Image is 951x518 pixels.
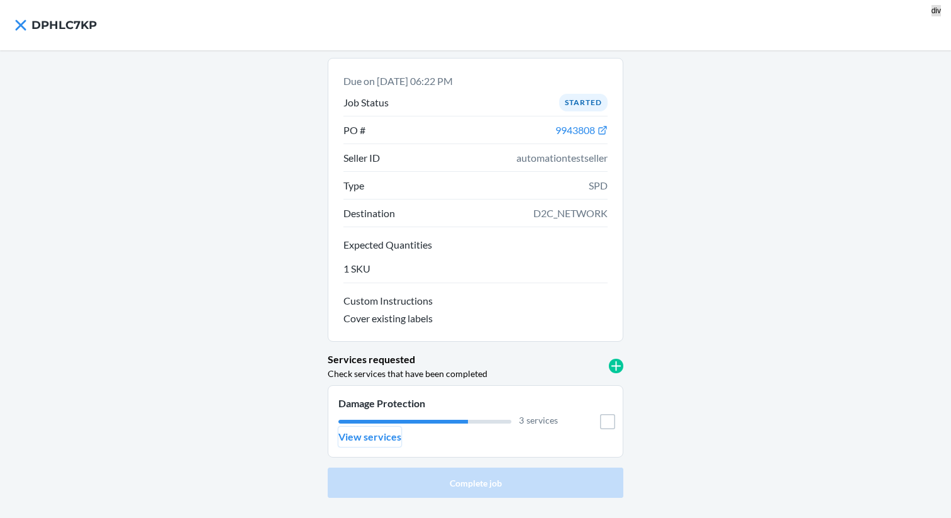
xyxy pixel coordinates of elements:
a: 9943808 [555,125,608,136]
span: services [526,415,558,425]
p: Custom Instructions [343,293,608,308]
div: Started [559,94,608,111]
p: PO # [343,123,365,138]
p: View services [338,429,401,444]
span: SPD [589,178,608,193]
button: Complete job [328,468,623,498]
span: D2C_NETWORK [533,206,608,221]
p: Due on [DATE] 06:22 PM [343,74,608,89]
button: Expected Quantities [343,237,608,255]
p: Cover existing labels [343,311,433,326]
button: View services [338,427,401,447]
span: 3 [519,415,524,425]
p: Damage Protection [338,396,558,411]
p: Job Status [343,95,389,110]
p: 1 SKU [343,261,370,276]
p: Check services that have been completed [328,367,487,380]
p: Expected Quantities [343,237,608,252]
button: Custom Instructions [343,293,608,311]
p: Services requested [328,352,415,367]
p: Type [343,178,364,193]
p: Destination [343,206,395,221]
span: 9943808 [555,124,595,136]
h4: DPHLC7KP [31,17,97,33]
p: Seller ID [343,150,380,166]
span: automationtestseller [516,150,608,166]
